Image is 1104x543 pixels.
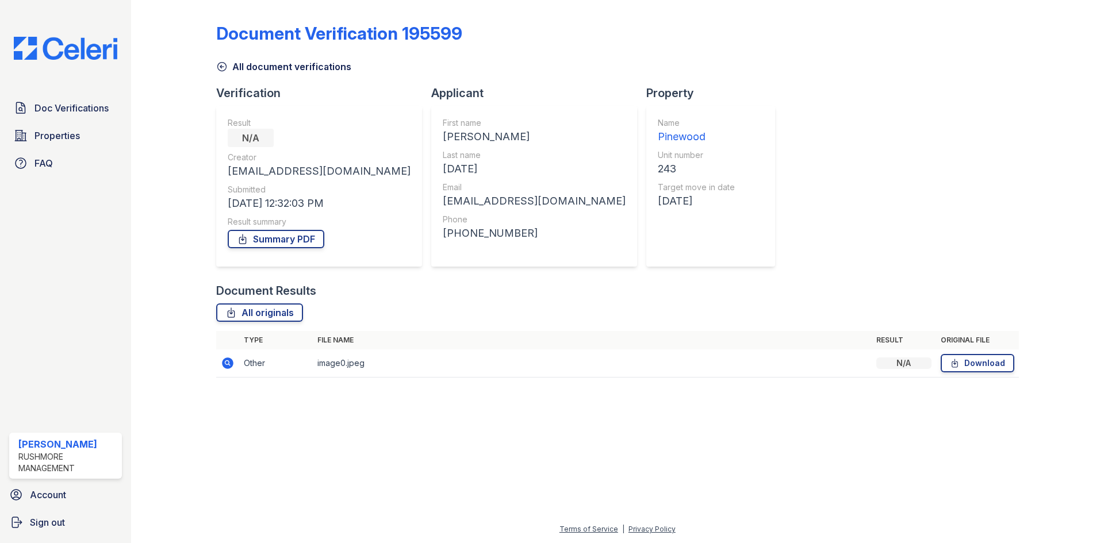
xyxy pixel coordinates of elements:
[18,451,117,474] div: Rushmore Management
[876,357,931,369] div: N/A
[34,156,53,170] span: FAQ
[443,182,626,193] div: Email
[658,182,735,193] div: Target move in date
[34,129,80,143] span: Properties
[443,149,626,161] div: Last name
[559,525,618,533] a: Terms of Service
[5,511,126,534] a: Sign out
[9,97,122,120] a: Doc Verifications
[228,117,411,129] div: Result
[313,331,872,349] th: File name
[443,117,626,129] div: First name
[30,488,66,502] span: Account
[228,129,274,147] div: N/A
[443,214,626,225] div: Phone
[30,515,65,529] span: Sign out
[228,184,411,195] div: Submitted
[443,225,626,241] div: [PHONE_NUMBER]
[216,283,316,299] div: Document Results
[658,161,735,177] div: 243
[443,161,626,177] div: [DATE]
[228,230,324,248] a: Summary PDF
[658,193,735,209] div: [DATE]
[18,437,117,451] div: [PERSON_NAME]
[228,195,411,211] div: [DATE] 12:32:03 PM
[313,349,872,378] td: image0.jpeg
[936,331,1019,349] th: Original file
[646,85,784,101] div: Property
[34,101,109,115] span: Doc Verifications
[431,85,646,101] div: Applicant
[228,152,411,163] div: Creator
[9,152,122,175] a: FAQ
[9,124,122,147] a: Properties
[443,129,626,145] div: [PERSON_NAME]
[228,216,411,228] div: Result summary
[5,483,126,506] a: Account
[239,349,313,378] td: Other
[658,117,735,145] a: Name Pinewood
[628,525,676,533] a: Privacy Policy
[228,163,411,179] div: [EMAIL_ADDRESS][DOMAIN_NAME]
[216,85,431,101] div: Verification
[658,149,735,161] div: Unit number
[658,129,735,145] div: Pinewood
[443,193,626,209] div: [EMAIL_ADDRESS][DOMAIN_NAME]
[216,23,462,44] div: Document Verification 195599
[5,37,126,60] img: CE_Logo_Blue-a8612792a0a2168367f1c8372b55b34899dd931a85d93a1a3d3e32e68fde9ad4.png
[239,331,313,349] th: Type
[216,303,303,322] a: All originals
[216,60,351,74] a: All document verifications
[658,117,735,129] div: Name
[872,331,936,349] th: Result
[622,525,624,533] div: |
[941,354,1014,372] a: Download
